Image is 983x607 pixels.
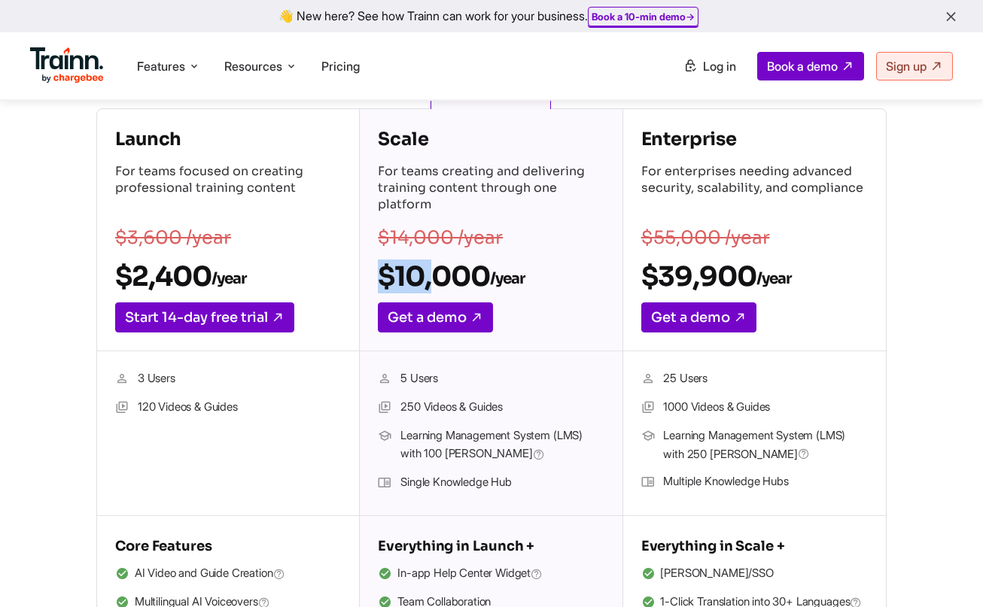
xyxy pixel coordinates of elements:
span: Log in [703,59,736,74]
sub: /year [212,269,246,288]
s: $3,600 /year [115,226,231,249]
span: Learning Management System (LMS) with 250 [PERSON_NAME] [663,426,867,463]
a: Start 14-day free trial [115,302,294,332]
sub: /year [756,269,791,288]
a: Log in [674,53,745,80]
li: [PERSON_NAME]/SSO [641,564,868,584]
b: Book a 10-min demo [592,11,686,23]
p: For teams focused on creating professional training content [115,163,341,216]
li: 250 Videos & Guides [378,398,604,417]
p: For teams creating and delivering training content through one platform [378,163,604,216]
a: Pricing [321,59,360,74]
p: For enterprises needing advanced security, scalability, and compliance [641,163,868,216]
span: Resources [224,58,282,74]
h2: $2,400 [115,259,341,293]
li: Single Knowledge Hub [378,473,604,493]
span: AI Video and Guide Creation [135,564,285,584]
span: Features [137,58,185,74]
h5: Everything in Launch + [378,534,604,558]
li: Multiple Knowledge Hubs [641,472,868,492]
s: $55,000 /year [641,226,770,249]
li: 5 Users [378,369,604,389]
h2: $39,900 [641,259,868,293]
span: In-app Help Center Widget [397,564,543,584]
li: 25 Users [641,369,868,389]
span: Sign up [886,59,927,74]
li: 3 Users [115,369,341,389]
sub: /year [490,269,525,288]
li: 120 Videos & Guides [115,398,341,417]
span: Learning Management System (LMS) with 100 [PERSON_NAME] [400,426,604,464]
a: Get a demo [641,302,756,332]
a: Book a 10-min demo→ [592,11,695,23]
span: Book a demo [767,59,838,74]
iframe: Chat Widget [908,535,983,607]
div: 👋 New here? See how Trainn can work for your business. [9,9,974,23]
h4: Launch [115,127,341,151]
s: $14,000 /year [378,226,503,249]
a: Book a demo [757,52,864,80]
a: Sign up [876,52,953,80]
img: Trainn Logo [30,47,104,83]
a: Get a demo [378,302,493,332]
h4: Scale [378,127,604,151]
h4: Enterprise [641,127,868,151]
li: 1000 Videos & Guides [641,398,868,417]
h5: Core Features [115,534,341,558]
h2: $10,000 [378,259,604,293]
h5: Everything in Scale + [641,534,868,558]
